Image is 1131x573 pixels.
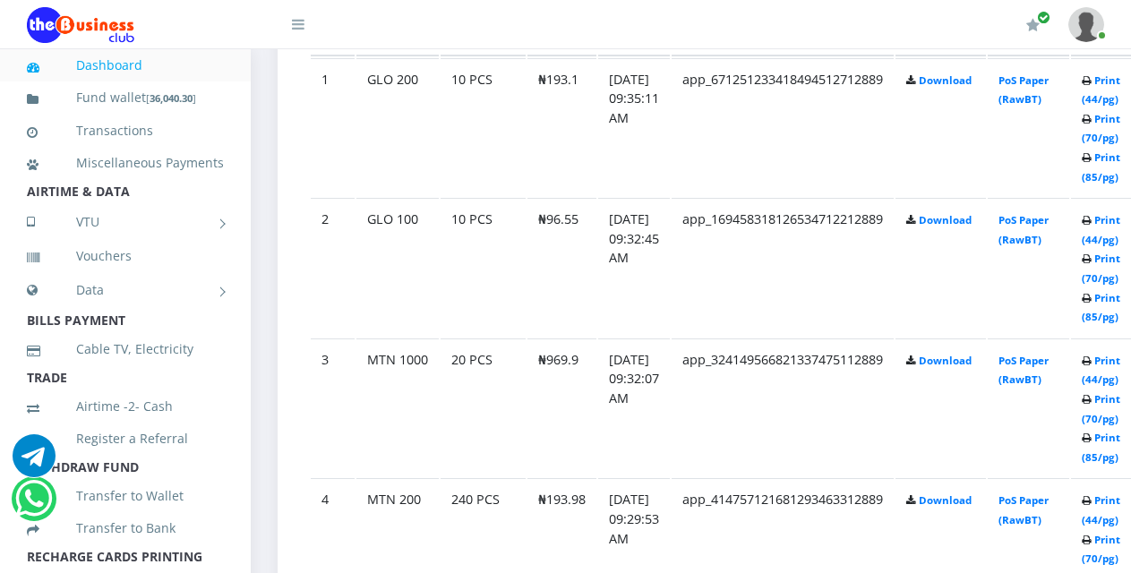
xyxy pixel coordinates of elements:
a: Register a Referral [27,418,224,459]
small: [ ] [146,91,196,105]
td: ₦193.1 [527,58,596,197]
a: Chat for support [15,491,52,520]
a: Download [919,73,972,87]
img: User [1068,7,1104,42]
a: Vouchers [27,235,224,277]
a: Fund wallet[36,040.30] [27,77,224,119]
td: ₦96.55 [527,198,596,337]
td: [DATE] 09:32:45 AM [598,198,670,337]
a: Print (85/pg) [1082,150,1120,184]
td: GLO 200 [356,58,439,197]
td: 20 PCS [441,338,526,477]
td: app_324149566821337475112889 [672,338,894,477]
img: Logo [27,7,134,43]
a: Airtime -2- Cash [27,386,224,427]
a: Transactions [27,110,224,151]
a: Print (44/pg) [1082,73,1120,107]
td: [DATE] 09:32:07 AM [598,338,670,477]
td: MTN 1000 [356,338,439,477]
a: Print (44/pg) [1082,213,1120,246]
a: Print (85/pg) [1082,291,1120,324]
a: Cable TV, Electricity [27,329,224,370]
td: 3 [311,338,355,477]
a: Transfer to Bank [27,508,224,549]
td: [DATE] 09:35:11 AM [598,58,670,197]
a: PoS Paper (RawBT) [998,213,1049,246]
a: Print (44/pg) [1082,493,1120,526]
td: app_671251233418494512712889 [672,58,894,197]
a: Dashboard [27,45,224,86]
td: 10 PCS [441,198,526,337]
i: Renew/Upgrade Subscription [1026,18,1040,32]
td: 10 PCS [441,58,526,197]
td: GLO 100 [356,198,439,337]
a: Print (44/pg) [1082,354,1120,387]
a: Print (70/pg) [1082,252,1120,285]
span: Renew/Upgrade Subscription [1037,11,1050,24]
a: Download [919,354,972,367]
a: Transfer to Wallet [27,475,224,517]
td: ₦969.9 [527,338,596,477]
a: PoS Paper (RawBT) [998,73,1049,107]
a: Print (70/pg) [1082,392,1120,425]
a: Print (70/pg) [1082,533,1120,566]
a: VTU [27,200,224,244]
a: Print (70/pg) [1082,112,1120,145]
a: Download [919,493,972,507]
a: Download [919,213,972,227]
a: Data [27,268,224,312]
a: Print (85/pg) [1082,431,1120,464]
b: 36,040.30 [150,91,193,105]
a: PoS Paper (RawBT) [998,493,1049,526]
td: 1 [311,58,355,197]
a: Chat for support [13,448,56,477]
a: PoS Paper (RawBT) [998,354,1049,387]
td: 2 [311,198,355,337]
td: app_169458318126534712212889 [672,198,894,337]
a: Miscellaneous Payments [27,142,224,184]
